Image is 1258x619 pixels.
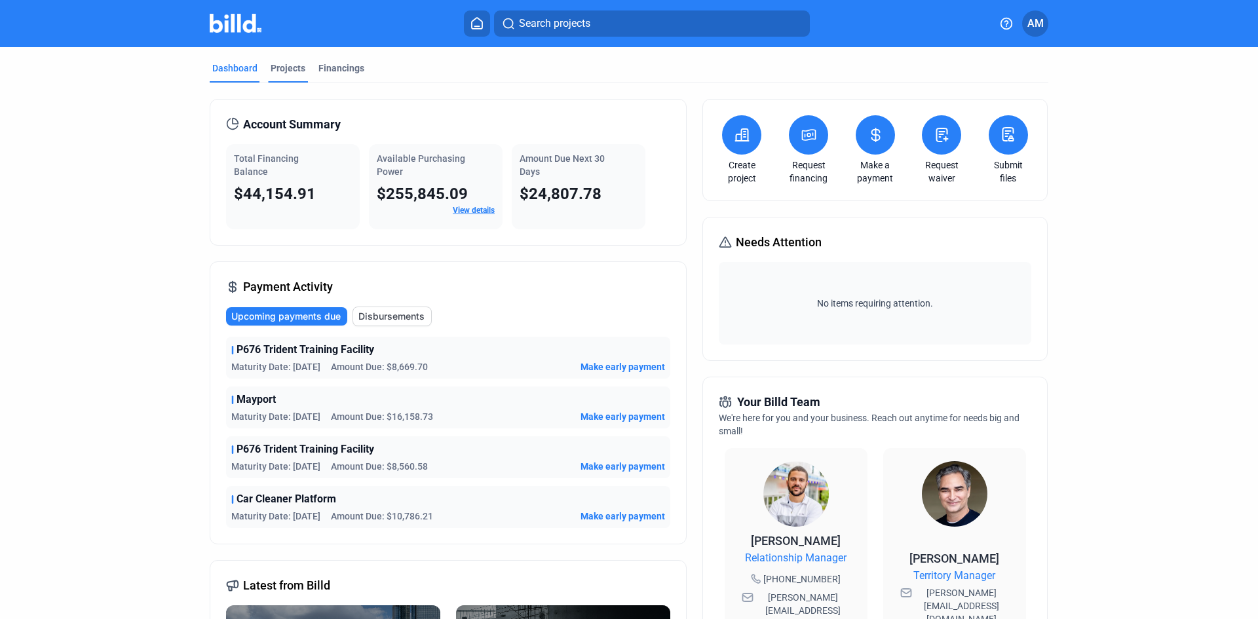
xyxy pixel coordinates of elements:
[243,576,330,595] span: Latest from Billd
[736,233,822,252] span: Needs Attention
[1022,10,1048,37] button: AM
[519,16,590,31] span: Search projects
[234,185,316,203] span: $44,154.91
[331,460,428,473] span: Amount Due: $8,560.58
[353,307,432,326] button: Disbursements
[1027,16,1044,31] span: AM
[226,307,347,326] button: Upcoming payments due
[237,392,276,407] span: Mayport
[786,159,831,185] a: Request financing
[237,491,336,507] span: Car Cleaner Platform
[581,410,665,423] button: Make early payment
[243,115,341,134] span: Account Summary
[913,568,995,584] span: Territory Manager
[231,460,320,473] span: Maturity Date: [DATE]
[724,297,1025,310] span: No items requiring attention.
[210,14,261,33] img: Billd Company Logo
[909,552,999,565] span: [PERSON_NAME]
[271,62,305,75] div: Projects
[763,572,841,586] span: [PHONE_NUMBER]
[237,441,374,457] span: P676 Trident Training Facility
[318,62,364,75] div: Financings
[719,159,765,185] a: Create project
[377,153,465,177] span: Available Purchasing Power
[358,310,425,323] span: Disbursements
[520,185,601,203] span: $24,807.78
[453,206,495,215] a: View details
[237,342,374,358] span: P676 Trident Training Facility
[922,461,987,527] img: Territory Manager
[243,278,333,296] span: Payment Activity
[919,159,964,185] a: Request waiver
[581,460,665,473] button: Make early payment
[212,62,257,75] div: Dashboard
[494,10,810,37] button: Search projects
[331,410,433,423] span: Amount Due: $16,158.73
[751,534,841,548] span: [PERSON_NAME]
[331,510,433,523] span: Amount Due: $10,786.21
[581,360,665,373] button: Make early payment
[985,159,1031,185] a: Submit files
[719,413,1020,436] span: We're here for you and your business. Reach out anytime for needs big and small!
[745,550,847,566] span: Relationship Manager
[737,393,820,411] span: Your Billd Team
[231,410,320,423] span: Maturity Date: [DATE]
[231,510,320,523] span: Maturity Date: [DATE]
[331,360,428,373] span: Amount Due: $8,669.70
[234,153,299,177] span: Total Financing Balance
[520,153,605,177] span: Amount Due Next 30 Days
[377,185,468,203] span: $255,845.09
[852,159,898,185] a: Make a payment
[763,461,829,527] img: Relationship Manager
[231,310,341,323] span: Upcoming payments due
[231,360,320,373] span: Maturity Date: [DATE]
[581,510,665,523] button: Make early payment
